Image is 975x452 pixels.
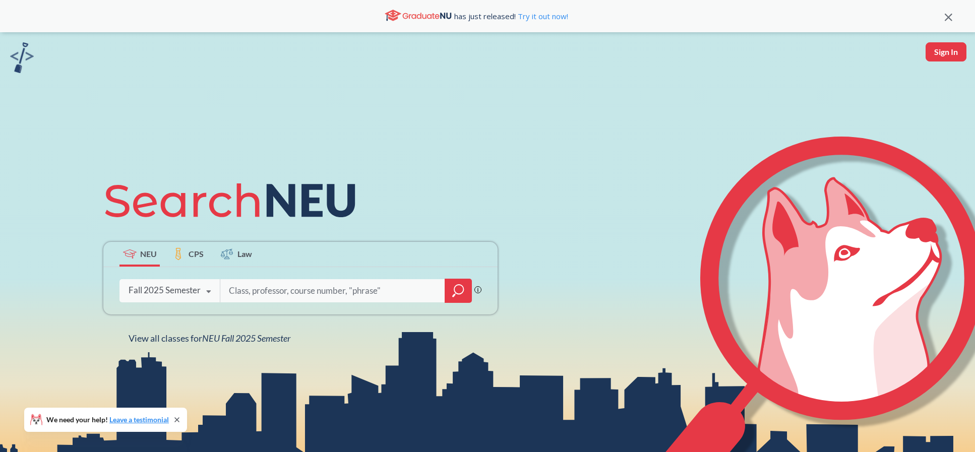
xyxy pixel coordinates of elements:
span: We need your help! [46,416,169,423]
img: sandbox logo [10,42,34,73]
span: Law [237,248,252,260]
span: CPS [189,248,204,260]
a: Leave a testimonial [109,415,169,424]
span: View all classes for [129,333,290,344]
input: Class, professor, course number, "phrase" [228,280,438,301]
span: NEU Fall 2025 Semester [202,333,290,344]
svg: magnifying glass [452,284,464,298]
span: NEU [140,248,157,260]
div: magnifying glass [445,279,472,303]
a: Try it out now! [516,11,568,21]
div: Fall 2025 Semester [129,285,201,296]
span: has just released! [454,11,568,22]
button: Sign In [926,42,966,61]
a: sandbox logo [10,42,34,76]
